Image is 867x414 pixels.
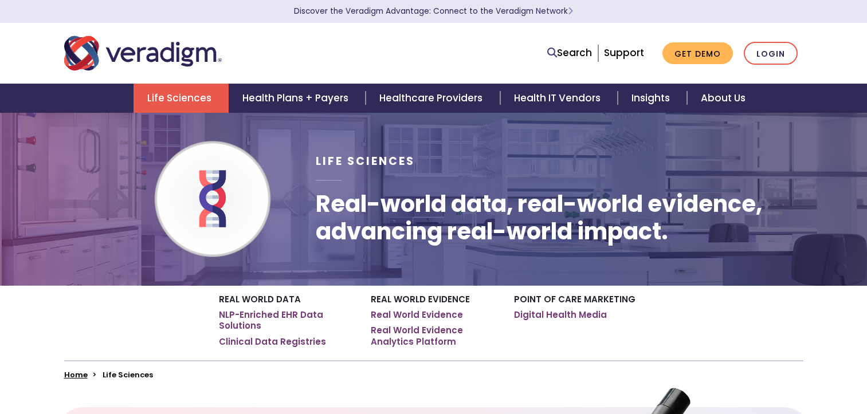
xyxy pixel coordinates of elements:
[514,309,607,321] a: Digital Health Media
[64,34,222,72] img: Veradigm logo
[229,84,366,113] a: Health Plans + Payers
[219,309,354,332] a: NLP-Enriched EHR Data Solutions
[64,369,88,380] a: Home
[316,190,803,245] h1: Real-world data, real-world evidence, advancing real-world impact.
[366,84,500,113] a: Healthcare Providers
[371,325,497,347] a: Real World Evidence Analytics Platform
[294,6,573,17] a: Discover the Veradigm Advantage: Connect to the Veradigm NetworkLearn More
[618,84,687,113] a: Insights
[744,42,798,65] a: Login
[134,84,229,113] a: Life Sciences
[316,153,415,169] span: Life Sciences
[500,84,618,113] a: Health IT Vendors
[547,45,592,61] a: Search
[568,6,573,17] span: Learn More
[371,309,463,321] a: Real World Evidence
[219,336,326,348] a: Clinical Data Registries
[604,46,644,60] a: Support
[687,84,759,113] a: About Us
[662,42,733,65] a: Get Demo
